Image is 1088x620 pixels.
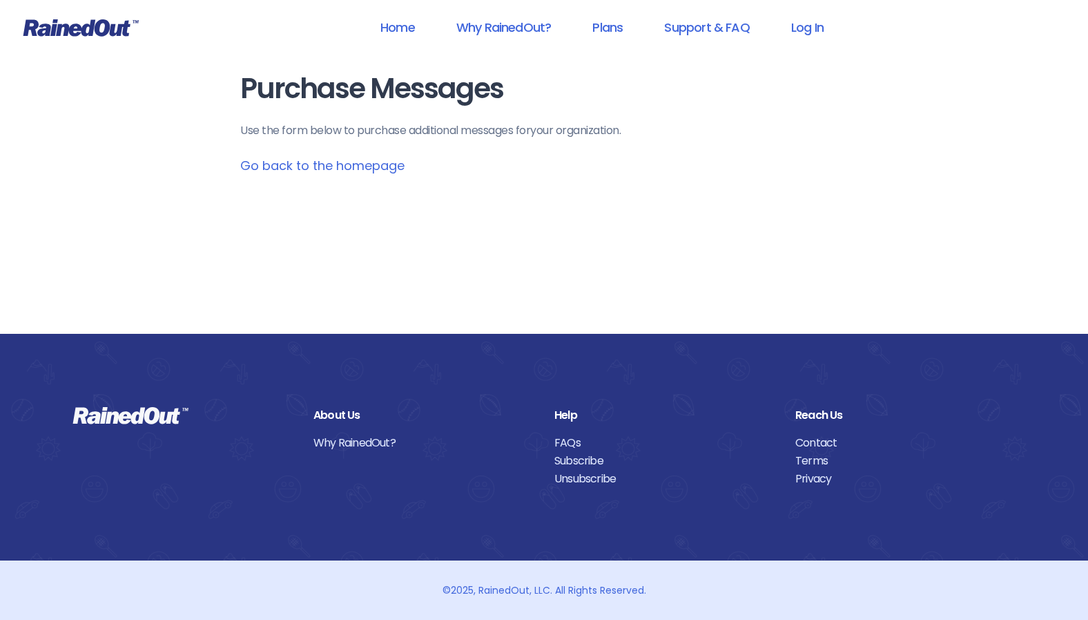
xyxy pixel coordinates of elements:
a: Why RainedOut? [313,434,534,452]
a: Support & FAQ [646,12,767,43]
div: Help [554,406,775,424]
a: Home [362,12,433,43]
a: Plans [574,12,641,43]
a: Log In [773,12,842,43]
a: Go back to the homepage [240,157,405,174]
p: Use the form below to purchase additional messages for your organization . [240,122,848,139]
a: Terms [795,452,1016,470]
a: Contact [795,434,1016,452]
a: FAQs [554,434,775,452]
a: Unsubscribe [554,470,775,488]
div: Reach Us [795,406,1016,424]
div: About Us [313,406,534,424]
h1: Purchase Messages [240,73,848,104]
a: Subscribe [554,452,775,470]
a: Why RainedOut? [438,12,570,43]
a: Privacy [795,470,1016,488]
